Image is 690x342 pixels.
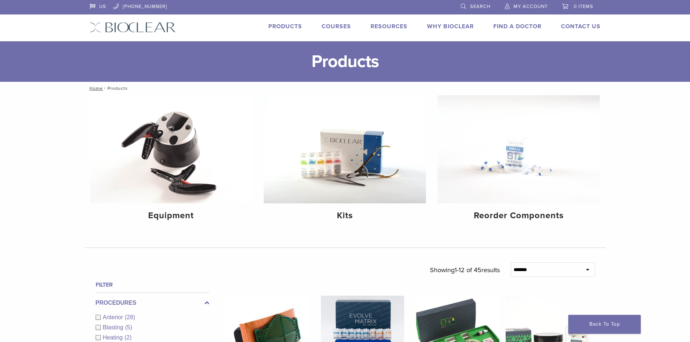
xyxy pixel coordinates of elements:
[90,95,252,203] img: Equipment
[103,324,125,330] span: Blasting
[438,95,600,203] img: Reorder Components
[268,23,302,30] a: Products
[96,299,209,307] label: Procedures
[103,314,125,320] span: Anterior
[90,95,252,227] a: Equipment
[103,334,125,341] span: Heating
[125,324,132,330] span: (5)
[430,262,500,278] p: Showing results
[470,4,490,9] span: Search
[269,209,420,222] h4: Kits
[561,23,601,30] a: Contact Us
[96,280,209,289] h4: Filter
[84,82,606,95] nav: Products
[87,86,103,91] a: Home
[493,23,541,30] a: Find A Doctor
[90,22,176,33] img: Bioclear
[125,314,135,320] span: (28)
[568,315,641,334] a: Back To Top
[427,23,474,30] a: Why Bioclear
[443,209,594,222] h4: Reorder Components
[371,23,407,30] a: Resources
[574,4,593,9] span: 0 items
[438,95,600,227] a: Reorder Components
[455,266,481,274] span: 1-12 of 45
[322,23,351,30] a: Courses
[96,209,247,222] h4: Equipment
[264,95,426,227] a: Kits
[125,334,132,341] span: (2)
[514,4,548,9] span: My Account
[103,86,108,90] span: /
[264,95,426,203] img: Kits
